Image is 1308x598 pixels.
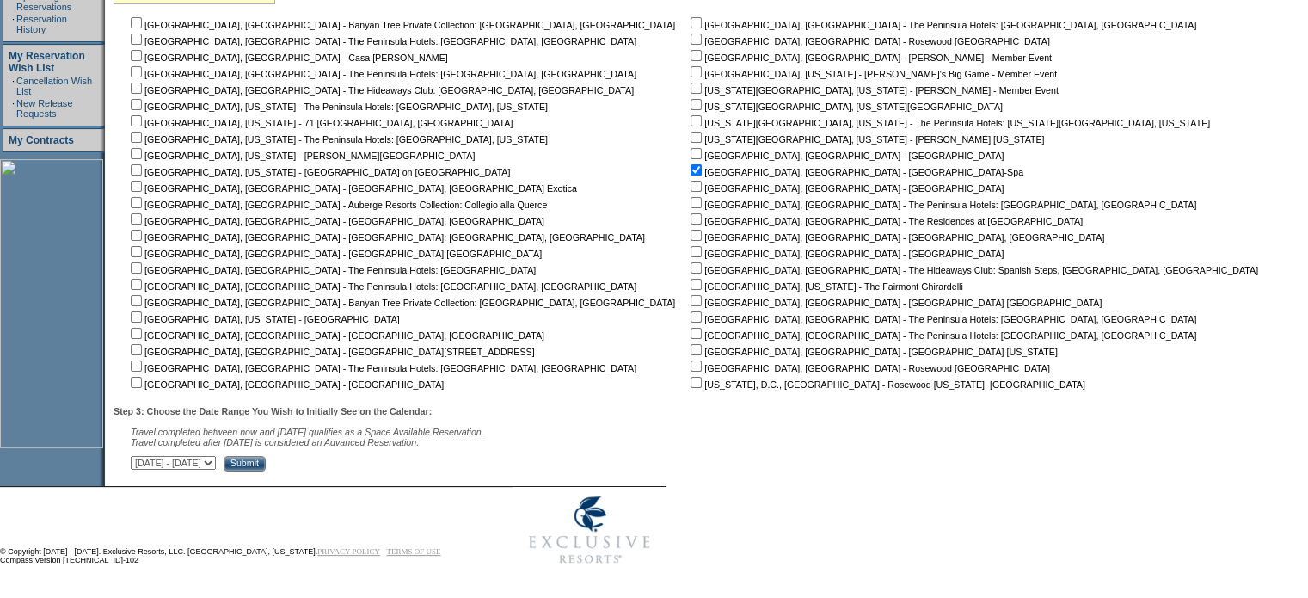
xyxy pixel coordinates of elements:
[127,363,636,373] nobr: [GEOGRAPHIC_DATA], [GEOGRAPHIC_DATA] - The Peninsula Hotels: [GEOGRAPHIC_DATA], [GEOGRAPHIC_DATA]
[127,249,542,259] nobr: [GEOGRAPHIC_DATA], [GEOGRAPHIC_DATA] - [GEOGRAPHIC_DATA] [GEOGRAPHIC_DATA]
[317,547,380,556] a: PRIVACY POLICY
[127,347,535,357] nobr: [GEOGRAPHIC_DATA], [GEOGRAPHIC_DATA] - [GEOGRAPHIC_DATA][STREET_ADDRESS]
[12,76,15,96] td: ·
[127,216,544,226] nobr: [GEOGRAPHIC_DATA], [GEOGRAPHIC_DATA] - [GEOGRAPHIC_DATA], [GEOGRAPHIC_DATA]
[131,437,419,447] nobr: Travel completed after [DATE] is considered an Advanced Reservation.
[687,52,1052,63] nobr: [GEOGRAPHIC_DATA], [GEOGRAPHIC_DATA] - [PERSON_NAME] - Member Event
[127,36,636,46] nobr: [GEOGRAPHIC_DATA], [GEOGRAPHIC_DATA] - The Peninsula Hotels: [GEOGRAPHIC_DATA], [GEOGRAPHIC_DATA]
[687,69,1057,79] nobr: [GEOGRAPHIC_DATA], [US_STATE] - [PERSON_NAME]'s Big Game - Member Event
[16,76,92,96] a: Cancellation Wish List
[687,281,962,292] nobr: [GEOGRAPHIC_DATA], [US_STATE] - The Fairmont Ghirardelli
[9,134,74,146] a: My Contracts
[12,98,15,119] td: ·
[16,98,72,119] a: New Release Requests
[127,183,577,194] nobr: [GEOGRAPHIC_DATA], [GEOGRAPHIC_DATA] - [GEOGRAPHIC_DATA], [GEOGRAPHIC_DATA] Exotica
[687,363,1049,373] nobr: [GEOGRAPHIC_DATA], [GEOGRAPHIC_DATA] - Rosewood [GEOGRAPHIC_DATA]
[127,102,548,112] nobr: [GEOGRAPHIC_DATA], [US_STATE] - The Peninsula Hotels: [GEOGRAPHIC_DATA], [US_STATE]
[127,151,475,161] nobr: [GEOGRAPHIC_DATA], [US_STATE] - [PERSON_NAME][GEOGRAPHIC_DATA]
[127,118,513,128] nobr: [GEOGRAPHIC_DATA], [US_STATE] - 71 [GEOGRAPHIC_DATA], [GEOGRAPHIC_DATA]
[687,330,1196,341] nobr: [GEOGRAPHIC_DATA], [GEOGRAPHIC_DATA] - The Peninsula Hotels: [GEOGRAPHIC_DATA], [GEOGRAPHIC_DATA]
[687,20,1196,30] nobr: [GEOGRAPHIC_DATA], [GEOGRAPHIC_DATA] - The Peninsula Hotels: [GEOGRAPHIC_DATA], [GEOGRAPHIC_DATA]
[224,456,266,472] input: Submit
[687,249,1004,259] nobr: [GEOGRAPHIC_DATA], [GEOGRAPHIC_DATA] - [GEOGRAPHIC_DATA]
[687,200,1196,210] nobr: [GEOGRAPHIC_DATA], [GEOGRAPHIC_DATA] - The Peninsula Hotels: [GEOGRAPHIC_DATA], [GEOGRAPHIC_DATA]
[127,281,636,292] nobr: [GEOGRAPHIC_DATA], [GEOGRAPHIC_DATA] - The Peninsula Hotels: [GEOGRAPHIC_DATA], [GEOGRAPHIC_DATA]
[127,298,675,308] nobr: [GEOGRAPHIC_DATA], [GEOGRAPHIC_DATA] - Banyan Tree Private Collection: [GEOGRAPHIC_DATA], [GEOGRA...
[127,314,400,324] nobr: [GEOGRAPHIC_DATA], [US_STATE] - [GEOGRAPHIC_DATA]
[687,347,1058,357] nobr: [GEOGRAPHIC_DATA], [GEOGRAPHIC_DATA] - [GEOGRAPHIC_DATA] [US_STATE]
[127,232,645,243] nobr: [GEOGRAPHIC_DATA], [GEOGRAPHIC_DATA] - [GEOGRAPHIC_DATA]: [GEOGRAPHIC_DATA], [GEOGRAPHIC_DATA]
[16,14,67,34] a: Reservation History
[687,167,1023,177] nobr: [GEOGRAPHIC_DATA], [GEOGRAPHIC_DATA] - [GEOGRAPHIC_DATA]-Spa
[687,232,1104,243] nobr: [GEOGRAPHIC_DATA], [GEOGRAPHIC_DATA] - [GEOGRAPHIC_DATA], [GEOGRAPHIC_DATA]
[687,36,1049,46] nobr: [GEOGRAPHIC_DATA], [GEOGRAPHIC_DATA] - Rosewood [GEOGRAPHIC_DATA]
[687,379,1085,390] nobr: [US_STATE], D.C., [GEOGRAPHIC_DATA] - Rosewood [US_STATE], [GEOGRAPHIC_DATA]
[687,183,1004,194] nobr: [GEOGRAPHIC_DATA], [GEOGRAPHIC_DATA] - [GEOGRAPHIC_DATA]
[9,50,85,74] a: My Reservation Wish List
[127,330,544,341] nobr: [GEOGRAPHIC_DATA], [GEOGRAPHIC_DATA] - [GEOGRAPHIC_DATA], [GEOGRAPHIC_DATA]
[687,298,1102,308] nobr: [GEOGRAPHIC_DATA], [GEOGRAPHIC_DATA] - [GEOGRAPHIC_DATA] [GEOGRAPHIC_DATA]
[687,118,1210,128] nobr: [US_STATE][GEOGRAPHIC_DATA], [US_STATE] - The Peninsula Hotels: [US_STATE][GEOGRAPHIC_DATA], [US_...
[127,265,536,275] nobr: [GEOGRAPHIC_DATA], [GEOGRAPHIC_DATA] - The Peninsula Hotels: [GEOGRAPHIC_DATA]
[687,85,1059,96] nobr: [US_STATE][GEOGRAPHIC_DATA], [US_STATE] - [PERSON_NAME] - Member Event
[687,314,1196,324] nobr: [GEOGRAPHIC_DATA], [GEOGRAPHIC_DATA] - The Peninsula Hotels: [GEOGRAPHIC_DATA], [GEOGRAPHIC_DATA]
[127,200,547,210] nobr: [GEOGRAPHIC_DATA], [GEOGRAPHIC_DATA] - Auberge Resorts Collection: Collegio alla Querce
[127,167,510,177] nobr: [GEOGRAPHIC_DATA], [US_STATE] - [GEOGRAPHIC_DATA] on [GEOGRAPHIC_DATA]
[687,151,1004,161] nobr: [GEOGRAPHIC_DATA], [GEOGRAPHIC_DATA] - [GEOGRAPHIC_DATA]
[131,427,484,437] span: Travel completed between now and [DATE] qualifies as a Space Available Reservation.
[513,487,666,573] img: Exclusive Resorts
[687,265,1258,275] nobr: [GEOGRAPHIC_DATA], [GEOGRAPHIC_DATA] - The Hideaways Club: Spanish Steps, [GEOGRAPHIC_DATA], [GEO...
[387,547,441,556] a: TERMS OF USE
[687,134,1044,145] nobr: [US_STATE][GEOGRAPHIC_DATA], [US_STATE] - [PERSON_NAME] [US_STATE]
[127,52,448,63] nobr: [GEOGRAPHIC_DATA], [GEOGRAPHIC_DATA] - Casa [PERSON_NAME]
[687,102,1003,112] nobr: [US_STATE][GEOGRAPHIC_DATA], [US_STATE][GEOGRAPHIC_DATA]
[12,14,15,34] td: ·
[114,406,432,416] b: Step 3: Choose the Date Range You Wish to Initially See on the Calendar:
[127,69,636,79] nobr: [GEOGRAPHIC_DATA], [GEOGRAPHIC_DATA] - The Peninsula Hotels: [GEOGRAPHIC_DATA], [GEOGRAPHIC_DATA]
[127,20,675,30] nobr: [GEOGRAPHIC_DATA], [GEOGRAPHIC_DATA] - Banyan Tree Private Collection: [GEOGRAPHIC_DATA], [GEOGRA...
[127,85,634,96] nobr: [GEOGRAPHIC_DATA], [GEOGRAPHIC_DATA] - The Hideaways Club: [GEOGRAPHIC_DATA], [GEOGRAPHIC_DATA]
[127,134,548,145] nobr: [GEOGRAPHIC_DATA], [US_STATE] - The Peninsula Hotels: [GEOGRAPHIC_DATA], [US_STATE]
[127,379,444,390] nobr: [GEOGRAPHIC_DATA], [GEOGRAPHIC_DATA] - [GEOGRAPHIC_DATA]
[687,216,1083,226] nobr: [GEOGRAPHIC_DATA], [GEOGRAPHIC_DATA] - The Residences at [GEOGRAPHIC_DATA]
